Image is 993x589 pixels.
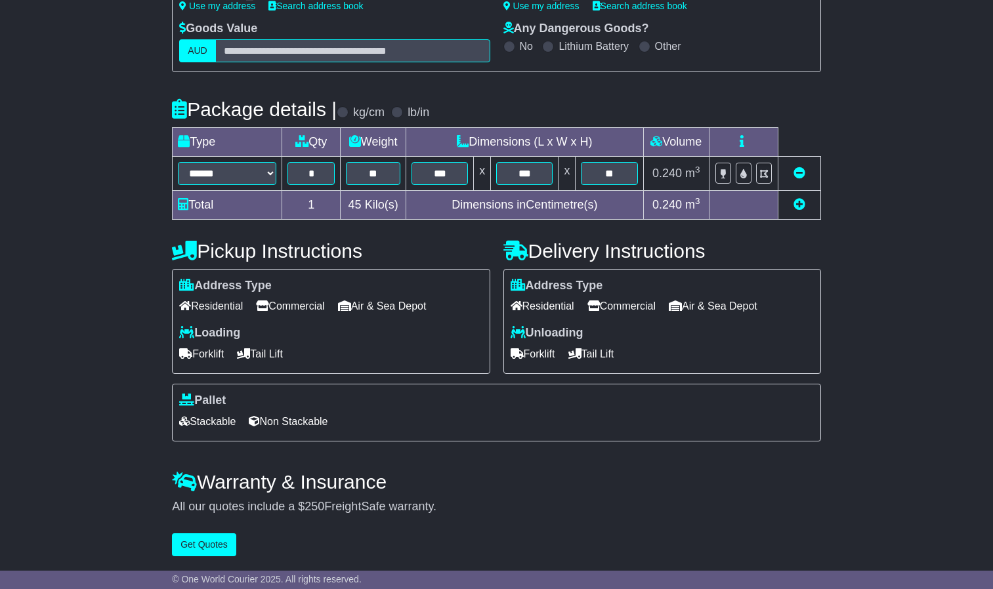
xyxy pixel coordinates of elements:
td: Kilo(s) [341,190,406,219]
span: 0.240 [652,198,682,211]
a: Search address book [593,1,687,11]
td: Volume [643,127,709,156]
td: Type [173,127,282,156]
div: All our quotes include a $ FreightSafe warranty. [172,500,821,514]
span: Residential [511,296,574,316]
label: Lithium Battery [559,40,629,52]
span: Stackable [179,411,236,432]
span: Residential [179,296,243,316]
span: Commercial [256,296,324,316]
span: Tail Lift [568,344,614,364]
h4: Delivery Instructions [503,240,821,262]
label: Pallet [179,394,226,408]
label: Address Type [179,279,272,293]
a: Remove this item [793,167,805,180]
sup: 3 [695,165,700,174]
span: Forklift [511,344,555,364]
label: Goods Value [179,22,257,36]
td: Dimensions in Centimetre(s) [406,190,643,219]
label: kg/cm [353,106,385,120]
label: Address Type [511,279,603,293]
span: Air & Sea Depot [669,296,757,316]
label: Any Dangerous Goods? [503,22,649,36]
td: x [474,156,491,190]
a: Use my address [503,1,580,11]
label: AUD [179,39,216,62]
button: Get Quotes [172,533,236,556]
span: Forklift [179,344,224,364]
span: 250 [305,500,324,513]
span: m [685,167,700,180]
a: Add new item [793,198,805,211]
td: Total [173,190,282,219]
label: Loading [179,326,240,340]
span: Air & Sea Depot [338,296,427,316]
td: 1 [282,190,341,219]
label: Unloading [511,326,583,340]
label: No [520,40,533,52]
h4: Pickup Instructions [172,240,490,262]
span: © One World Courier 2025. All rights reserved. [172,574,362,584]
a: Use my address [179,1,255,11]
label: lb/in [408,106,429,120]
h4: Package details | [172,98,337,120]
span: Commercial [587,296,656,316]
span: 45 [349,198,362,211]
a: Search address book [268,1,363,11]
h4: Warranty & Insurance [172,471,821,493]
span: Non Stackable [249,411,327,432]
td: Weight [341,127,406,156]
sup: 3 [695,196,700,206]
label: Other [655,40,681,52]
td: x [559,156,576,190]
td: Dimensions (L x W x H) [406,127,643,156]
span: m [685,198,700,211]
span: 0.240 [652,167,682,180]
td: Qty [282,127,341,156]
span: Tail Lift [237,344,283,364]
